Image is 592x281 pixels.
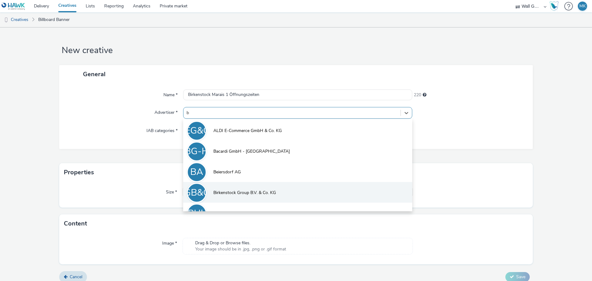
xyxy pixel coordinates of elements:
a: Hawk Academy [549,1,561,11]
span: Save [516,274,525,280]
span: [DOMAIN_NAME] UK Limited [213,210,270,217]
span: General [83,70,105,78]
span: Bacardi GmbH - [GEOGRAPHIC_DATA] [213,148,290,155]
div: MK [579,2,586,11]
span: Drag & Drop or Browse files. [195,240,286,246]
label: Advertiser * [152,107,180,116]
input: Name [183,89,412,100]
label: Name * [161,89,180,98]
div: BG-H [185,143,209,160]
a: Billboard Banner [35,12,73,27]
h3: Content [64,219,87,228]
div: BGB&CK [178,184,215,201]
div: BA [190,163,203,181]
span: ALDI E-Commerce GmbH & Co. KG [213,128,282,134]
img: Hawk Academy [549,1,559,11]
div: BUL [188,205,206,222]
h1: New creative [59,45,533,56]
h3: Properties [64,168,94,177]
label: IAB categories * [144,125,180,134]
div: Maximum 255 characters [423,92,426,98]
img: dooh [3,17,9,23]
span: Cancel [70,274,82,280]
img: undefined Logo [2,2,25,10]
div: AEG&CK [178,122,215,139]
label: Size * [163,187,179,195]
label: Image * [160,238,179,246]
span: Your image should be in .jpg, .png or .gif format [195,246,286,252]
span: Beiersdorf AG [213,169,241,175]
span: Birkenstock Group B.V. & Co. KG [213,190,276,196]
span: 220 [414,92,421,98]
